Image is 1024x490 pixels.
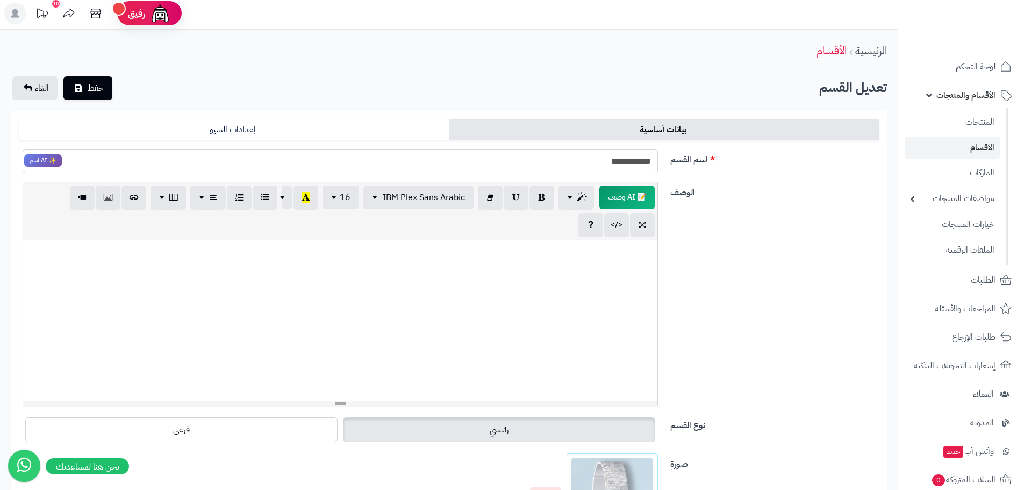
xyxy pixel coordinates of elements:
[88,82,104,95] span: حفظ
[970,415,994,430] span: المدونة
[905,410,1018,436] a: المدونة
[819,78,887,97] b: تعديل القسم
[935,301,996,316] span: المراجعات والأسئلة
[905,296,1018,322] a: المراجعات والأسئلة
[905,54,1018,80] a: لوحة التحكم
[914,358,996,373] span: إشعارات التحويلات البنكية
[971,273,996,288] span: الطلبات
[943,446,963,458] span: جديد
[973,387,994,402] span: العملاء
[956,59,996,74] span: لوحة التحكم
[936,88,996,103] span: الأقسام والمنتجات
[449,119,879,140] a: بيانات أساسية
[666,453,883,471] label: صورة
[490,423,509,436] span: رئيسي
[173,423,190,436] span: فرعى
[383,191,465,204] span: IBM Plex Sans Arabic
[905,161,1000,184] a: الماركات
[931,472,996,487] span: السلات المتروكة
[905,324,1018,350] a: طلبات الإرجاع
[363,186,474,209] button: IBM Plex Sans Arabic
[932,474,945,486] span: 0
[905,187,1000,210] a: مواصفات المنتجات
[952,330,996,345] span: طلبات الإرجاع
[666,149,883,166] label: اسم القسم
[855,42,887,59] a: الرئيسية
[340,191,350,204] span: 16
[149,3,171,24] img: ai-face.png
[905,111,1000,134] a: المنتجات
[817,42,847,59] a: الأقسام
[63,76,112,100] button: حفظ
[24,154,62,167] span: انقر لاستخدام رفيقك الذكي
[323,186,359,209] button: 16
[905,381,1018,407] a: العملاء
[905,438,1018,464] a: وآتس آبجديد
[905,213,1000,236] a: خيارات المنتجات
[905,353,1018,379] a: إشعارات التحويلات البنكية
[905,137,1000,159] a: الأقسام
[666,182,883,199] label: الوصف
[905,239,1000,262] a: الملفات الرقمية
[905,267,1018,293] a: الطلبات
[942,444,994,459] span: وآتس آب
[19,119,449,140] a: إعدادات السيو
[599,186,655,209] span: انقر لاستخدام رفيقك الذكي
[128,7,145,20] span: رفيق
[28,3,55,27] a: تحديثات المنصة
[666,415,883,432] label: نوع القسم
[12,76,58,100] a: الغاء
[35,82,49,95] span: الغاء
